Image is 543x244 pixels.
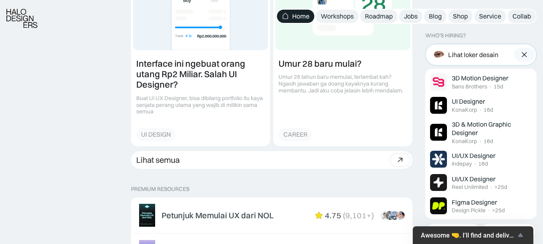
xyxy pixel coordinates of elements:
a: Jobs [399,10,422,23]
div: Petunjuk Memulai UX dari NOL [162,211,274,220]
div: >25d [492,207,505,214]
a: Job ImageUI/UX DesignerIndepay·16d [427,148,535,171]
a: Job Image3D & Motion Graphic DesignerKonaKorp·16d [427,117,535,148]
div: Collab [512,12,531,21]
div: >25d [494,184,507,191]
div: 16d [484,107,493,113]
div: 15d [494,83,503,90]
div: UI/UX Designer [452,151,496,160]
div: · [490,184,493,191]
a: Workshops [316,10,359,23]
img: Job Image [430,124,447,141]
a: Post job [482,224,535,238]
img: Job Image [430,197,447,214]
div: Home [292,12,309,21]
div: UI/UX Designer [452,174,496,183]
div: · [479,137,482,144]
div: Shop [453,12,468,21]
div: Workshops [321,12,354,21]
img: Job Image [430,97,447,114]
a: Collab [508,10,536,23]
div: Blog [429,12,442,21]
div: Jobs [404,12,418,21]
a: Job ImageUI DesignerKonaKorp·16d [427,94,535,117]
img: Job Image [430,74,447,90]
div: · [489,83,492,90]
div: 4.75 [325,211,341,220]
div: KonaKorp [452,107,477,113]
a: Home [277,10,314,23]
a: Petunjuk Memulai UX dari NOL4.75(9,101+) [133,199,411,232]
div: KonaKorp [452,137,477,144]
span: Awesome 🤜. I'll find and deliver more similar jobs to your email: [421,232,516,239]
div: · [473,160,477,167]
div: 3D Motion Designer [452,74,508,82]
div: 16d [484,137,493,144]
img: Job Image [430,151,447,168]
div: · [479,107,482,113]
div: 16d [478,160,488,167]
div: Design Pickle [452,207,486,214]
div: Figma Designer [452,198,497,206]
a: Blog [424,10,447,23]
div: Lihat semua [136,155,180,165]
a: Lihat semua [427,224,480,238]
a: Shop [448,10,473,23]
div: ) [371,211,374,220]
a: Lihat semua [131,151,412,169]
div: 9,101+ [345,211,371,220]
div: · [487,207,490,214]
div: Lihat loker desain [448,50,498,59]
img: Job Image [430,174,447,191]
div: Sans Brothers [452,83,487,90]
p: PREMIUM RESOURCES [131,186,412,193]
div: UI Designer [452,97,485,106]
a: Service [474,10,506,23]
div: Indepay [452,160,472,167]
a: Roadmap [360,10,398,23]
div: 3D & Motion Graphic Designer [452,120,515,137]
button: Show survey - Awesome 🤜. I'll find and deliver more similar jobs to your email: [421,230,525,240]
a: Job Image3D Motion DesignerSans Brothers·15d [427,70,535,94]
div: WHO’S HIRING? [425,32,466,39]
a: Job ImageFigma DesignerDesign Pickle·>25d [427,194,535,217]
div: Service [479,12,501,21]
div: ( [343,211,345,220]
div: Reel Unlimited [452,184,488,191]
a: Job ImageUI/UX DesignerReel Unlimited·>25d [427,171,535,194]
div: Roadmap [365,12,393,21]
